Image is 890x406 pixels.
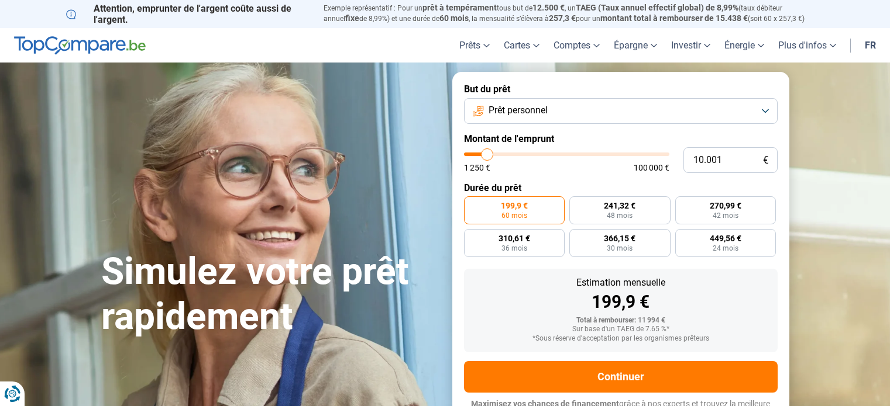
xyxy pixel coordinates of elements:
[532,3,565,12] span: 12.500 €
[547,28,607,63] a: Comptes
[473,317,768,325] div: Total à rembourser: 11 994 €
[771,28,843,63] a: Plus d'infos
[607,245,633,252] span: 30 mois
[713,212,738,219] span: 42 mois
[464,361,778,393] button: Continuer
[576,3,738,12] span: TAEG (Taux annuel effectif global) de 8,99%
[66,3,310,25] p: Attention, emprunter de l'argent coûte aussi de l'argent.
[664,28,717,63] a: Investir
[607,28,664,63] a: Épargne
[499,234,530,242] span: 310,61 €
[634,164,669,172] span: 100 000 €
[501,212,527,219] span: 60 mois
[607,212,633,219] span: 48 mois
[464,84,778,95] label: But du prêt
[464,133,778,144] label: Montant de l'emprunt
[858,28,883,63] a: fr
[422,3,497,12] span: prêt à tempérament
[439,13,469,23] span: 60 mois
[345,13,359,23] span: fixe
[501,245,527,252] span: 36 mois
[473,293,768,311] div: 199,9 €
[600,13,748,23] span: montant total à rembourser de 15.438 €
[464,182,778,193] label: Durée du prêt
[604,234,635,242] span: 366,15 €
[489,104,548,117] span: Prêt personnel
[717,28,771,63] a: Énergie
[14,36,146,55] img: TopCompare
[604,202,635,210] span: 241,32 €
[324,3,824,24] p: Exemple représentatif : Pour un tous but de , un (taux débiteur annuel de 8,99%) et une durée de ...
[549,13,576,23] span: 257,3 €
[101,249,438,339] h1: Simulez votre prêt rapidement
[713,245,738,252] span: 24 mois
[497,28,547,63] a: Cartes
[501,202,528,210] span: 199,9 €
[452,28,497,63] a: Prêts
[473,335,768,343] div: *Sous réserve d'acceptation par les organismes prêteurs
[710,202,741,210] span: 270,99 €
[473,278,768,287] div: Estimation mensuelle
[763,155,768,165] span: €
[710,234,741,242] span: 449,56 €
[464,164,490,172] span: 1 250 €
[464,98,778,124] button: Prêt personnel
[473,325,768,334] div: Sur base d'un TAEG de 7.65 %*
